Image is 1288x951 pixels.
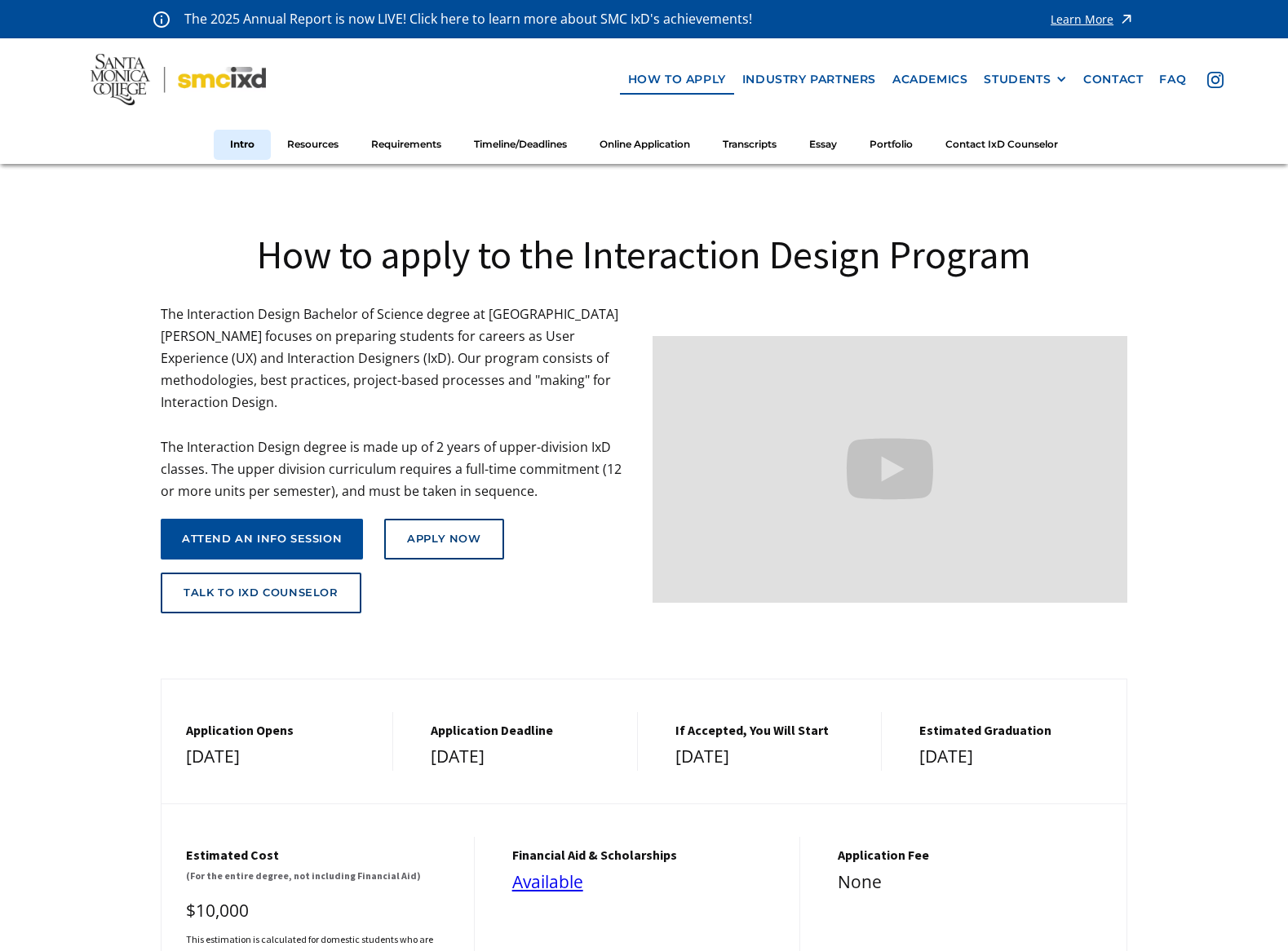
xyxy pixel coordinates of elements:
[984,73,1067,86] div: STUDENTS
[884,64,976,95] a: Academics
[512,870,583,893] a: Available
[1051,14,1113,25] div: Learn More
[431,742,621,772] div: [DATE]
[675,723,865,738] h5: If Accepted, You Will Start
[271,130,355,160] a: Resources
[984,73,1051,86] div: STUDENTS
[186,742,376,772] div: [DATE]
[583,130,706,160] a: Online Application
[184,8,754,30] p: The 2025 Annual Report is now LIVE! Click here to learn more about SMC IxD's achievements!
[186,896,458,926] div: $10,000
[734,64,884,95] a: industry partners
[184,586,339,599] div: talk to ixd counselor
[919,742,1110,772] div: [DATE]
[1207,72,1224,88] img: icon - instagram
[620,64,734,95] a: how to apply
[838,868,1110,897] div: None
[919,723,1110,738] h5: estimated graduation
[161,573,361,613] a: talk to ixd counselor
[793,130,853,160] a: Essay
[1151,64,1194,95] a: faq
[838,847,1110,863] h5: Application Fee
[1075,64,1151,95] a: contact
[214,130,271,160] a: Intro
[929,130,1074,160] a: Contact IxD Counselor
[91,54,267,105] img: Santa Monica College - SMC IxD logo
[512,847,784,863] h5: financial aid & Scholarships
[161,303,636,503] p: The Interaction Design Bachelor of Science degree at [GEOGRAPHIC_DATA][PERSON_NAME] focuses on pr...
[1051,8,1135,30] a: Learn More
[186,868,458,883] h6: (For the entire degree, not including Financial Aid)
[1118,8,1135,30] img: icon - arrow - alert
[161,229,1127,280] h1: How to apply to the Interaction Design Program
[675,742,865,772] div: [DATE]
[407,533,480,546] div: Apply Now
[458,130,583,160] a: Timeline/Deadlines
[182,533,342,546] div: attend an info session
[384,519,503,560] a: Apply Now
[431,723,621,738] h5: Application Deadline
[161,519,363,560] a: attend an info session
[853,130,929,160] a: Portfolio
[706,130,793,160] a: Transcripts
[653,336,1128,603] iframe: Design your future with a Bachelor's Degree in Interaction Design from Santa Monica College
[186,847,458,863] h5: Estimated cost
[186,723,376,738] h5: Application Opens
[355,130,458,160] a: Requirements
[153,11,170,28] img: icon - information - alert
